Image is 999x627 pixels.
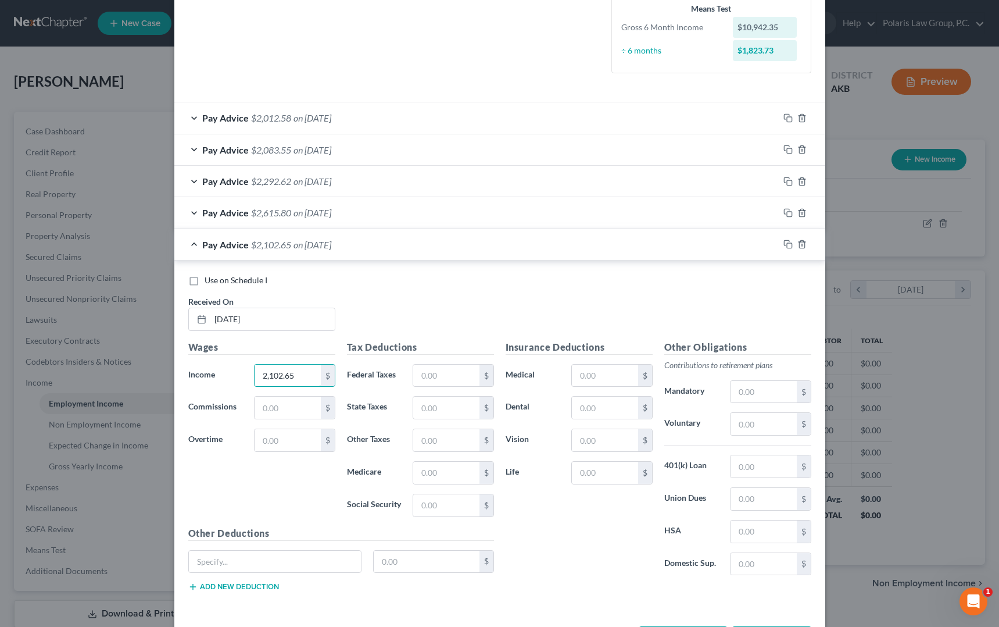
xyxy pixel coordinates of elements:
[731,553,796,575] input: 0.00
[341,364,407,387] label: Federal Taxes
[347,340,494,355] h5: Tax Deductions
[321,365,335,387] div: $
[797,553,811,575] div: $
[251,112,291,123] span: $2,012.58
[188,297,234,307] span: Received On
[479,551,493,573] div: $
[658,412,725,436] label: Voluntary
[251,239,291,250] span: $2,102.65
[189,551,361,573] input: Specify...
[321,397,335,419] div: $
[182,396,249,419] label: Commissions
[413,462,479,484] input: 0.00
[797,488,811,510] div: $
[658,455,725,478] label: 401(k) Loan
[797,413,811,435] div: $
[188,340,335,355] h5: Wages
[413,397,479,419] input: 0.00
[413,365,479,387] input: 0.00
[506,340,653,355] h5: Insurance Deductions
[202,112,249,123] span: Pay Advice
[182,429,249,452] label: Overtime
[188,526,494,541] h5: Other Deductions
[615,22,728,33] div: Gross 6 Month Income
[479,494,493,516] div: $
[341,494,407,517] label: Social Security
[731,521,796,543] input: 0.00
[251,207,291,218] span: $2,615.80
[202,207,249,218] span: Pay Advice
[664,340,811,355] h5: Other Obligations
[479,397,493,419] div: $
[733,40,797,61] div: $1,823.73
[251,176,291,187] span: $2,292.62
[188,582,279,592] button: Add new deduction
[255,365,320,387] input: 0.00
[413,494,479,516] input: 0.00
[797,521,811,543] div: $
[572,397,638,419] input: 0.00
[731,455,796,478] input: 0.00
[479,429,493,451] div: $
[500,396,566,419] label: Dental
[293,239,331,250] span: on [DATE]
[500,429,566,452] label: Vision
[733,17,797,38] div: $10,942.35
[621,3,801,15] div: Means Test
[797,381,811,403] div: $
[638,365,652,387] div: $
[638,397,652,419] div: $
[202,176,249,187] span: Pay Advice
[658,380,725,404] label: Mandatory
[572,462,638,484] input: 0.00
[731,381,796,403] input: 0.00
[341,429,407,452] label: Other Taxes
[638,429,652,451] div: $
[341,396,407,419] label: State Taxes
[664,359,811,371] p: Contributions to retirement plans
[658,553,725,576] label: Domestic Sup.
[202,239,249,250] span: Pay Advice
[638,462,652,484] div: $
[293,112,331,123] span: on [DATE]
[797,455,811,478] div: $
[293,207,331,218] span: on [DATE]
[500,461,566,484] label: Life
[374,551,479,573] input: 0.00
[731,413,796,435] input: 0.00
[615,45,728,56] div: ÷ 6 months
[321,429,335,451] div: $
[293,176,331,187] span: on [DATE]
[658,520,725,543] label: HSA
[188,369,215,379] span: Income
[255,397,320,419] input: 0.00
[251,144,291,155] span: $2,083.55
[479,462,493,484] div: $
[658,487,725,511] label: Union Dues
[413,429,479,451] input: 0.00
[959,587,987,615] iframe: Intercom live chat
[210,308,335,330] input: MM/DD/YYYY
[205,275,267,285] span: Use on Schedule I
[731,488,796,510] input: 0.00
[255,429,320,451] input: 0.00
[202,144,249,155] span: Pay Advice
[293,144,331,155] span: on [DATE]
[341,461,407,484] label: Medicare
[572,365,638,387] input: 0.00
[479,365,493,387] div: $
[500,364,566,387] label: Medical
[983,587,993,597] span: 1
[572,429,638,451] input: 0.00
